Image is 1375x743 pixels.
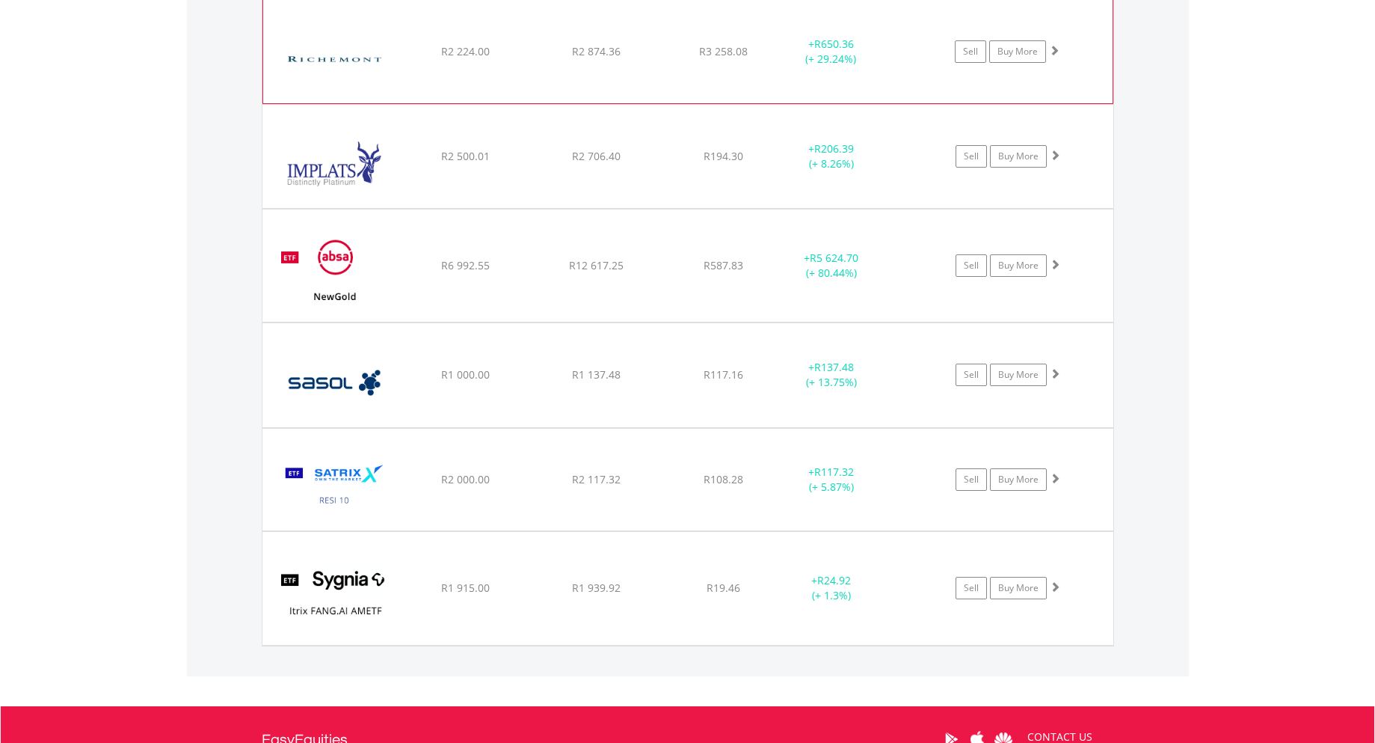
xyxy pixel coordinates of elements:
div: + (+ 5.87%) [775,465,888,495]
span: R117.32 [814,465,854,479]
div: + (+ 13.75%) [775,360,888,390]
span: R5 624.70 [810,251,858,265]
span: R108.28 [704,472,743,486]
img: EQU.ZA.SOL.png [270,342,399,423]
span: R1 137.48 [572,367,621,382]
a: Sell [956,577,987,599]
a: Buy More [990,577,1047,599]
img: EQU.ZA.IMP.png [270,123,399,204]
span: R650.36 [814,37,854,51]
a: Buy More [990,364,1047,386]
span: R6 992.55 [441,258,490,272]
img: EQU.ZA.STXRES.png [270,447,399,528]
span: R206.39 [814,141,854,156]
span: R2 706.40 [572,149,621,163]
a: Sell [956,364,987,386]
a: Sell [956,254,987,277]
span: R19.46 [707,581,740,595]
span: R24.92 [817,573,851,587]
span: R2 874.36 [572,44,621,58]
img: EQU.ZA.GLD.png [270,228,399,318]
span: R3 258.08 [699,44,748,58]
img: EQU.ZA.CFR.png [271,19,399,100]
span: R1 939.92 [572,581,621,595]
a: Sell [956,468,987,491]
span: R2 117.32 [572,472,621,486]
span: R12 617.25 [569,258,624,272]
span: R2 000.00 [441,472,490,486]
img: EQU.ZA.SYFANG.png [270,551,399,640]
span: R137.48 [814,360,854,374]
span: R1 915.00 [441,581,490,595]
a: Buy More [990,145,1047,168]
span: R2 224.00 [441,44,490,58]
div: + (+ 29.24%) [775,37,887,67]
span: R117.16 [704,367,743,382]
div: + (+ 1.3%) [775,573,888,603]
div: + (+ 80.44%) [775,251,888,281]
a: Buy More [990,468,1047,491]
a: Buy More [990,254,1047,277]
a: Sell [955,40,986,63]
span: R587.83 [704,258,743,272]
a: Buy More [989,40,1046,63]
span: R194.30 [704,149,743,163]
span: R1 000.00 [441,367,490,382]
a: Sell [956,145,987,168]
span: R2 500.01 [441,149,490,163]
div: + (+ 8.26%) [775,141,888,171]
